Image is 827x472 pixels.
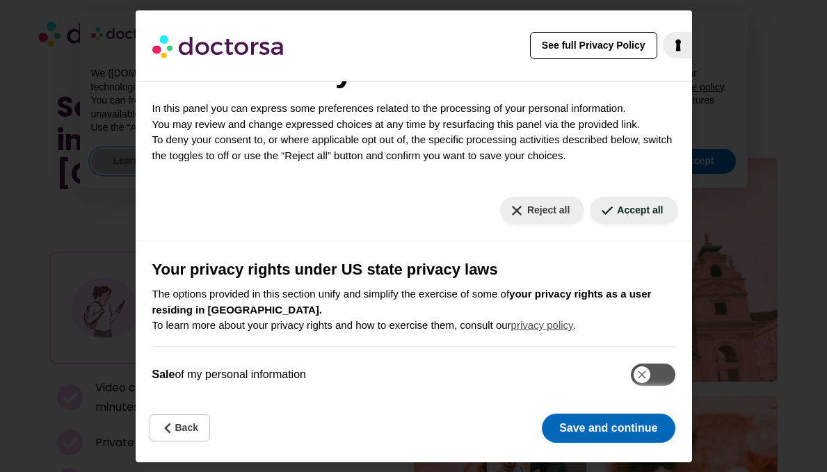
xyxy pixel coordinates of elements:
[530,32,657,59] button: See full Privacy Policy
[542,414,675,443] button: Save and continue
[152,288,652,316] b: your privacy rights as a user residing in [GEOGRAPHIC_DATA].
[590,197,677,224] button: Accept all
[500,197,584,224] button: Reject all
[542,38,645,53] span: See full Privacy Policy
[152,368,175,380] b: Sale
[152,258,675,281] h3: Your privacy rights under US state privacy laws
[152,27,286,65] img: logo
[511,319,573,331] a: privacy policy
[152,286,675,334] p: The options provided in this section unify and simplify the exercise of some of To learn more abo...
[150,414,210,441] button: Back
[663,32,692,58] a: iubenda - Cookie Policy and Cookie Compliance Management
[152,101,675,163] p: In this panel you can express some preferences related to the processing of your personal informa...
[152,366,306,383] label: of my personal information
